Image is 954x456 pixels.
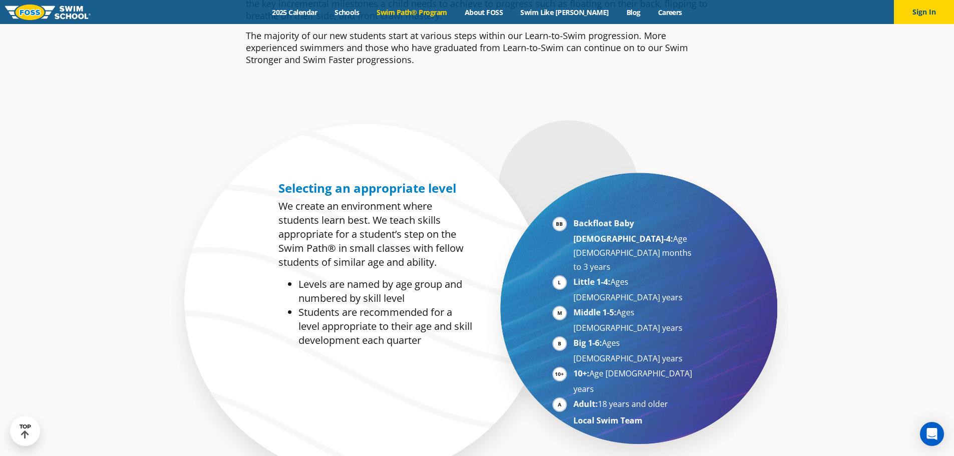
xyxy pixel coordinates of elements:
li: Age [DEMOGRAPHIC_DATA] months to 3 years [573,216,696,274]
strong: Backfloat Baby [DEMOGRAPHIC_DATA]-4: [573,218,673,244]
p: We create an environment where students learn best. We teach skills appropriate for a student’s s... [278,199,472,269]
li: Students are recommended for a level appropriate to their age and skill development each quarter [298,305,472,347]
li: Levels are named by age group and numbered by skill level [298,277,472,305]
li: Ages [DEMOGRAPHIC_DATA] years [573,336,696,365]
a: About FOSS [456,8,512,17]
a: 2025 Calendar [263,8,326,17]
li: 18 years and older [573,397,696,412]
div: Open Intercom Messenger [920,422,944,446]
li: Ages [DEMOGRAPHIC_DATA] years [573,275,696,304]
span: Selecting an appropriate level [278,180,456,196]
a: Swim Path® Program [368,8,456,17]
p: The majority of our new students start at various steps within our Learn-to-Swim progression. Mor... [246,30,709,66]
strong: Adult: [573,398,598,409]
strong: Little 1-4: [573,276,610,287]
li: Age [DEMOGRAPHIC_DATA] years [573,366,696,396]
img: FOSS Swim School Logo [5,5,91,20]
strong: Big 1-6: [573,337,602,348]
a: Swim Like [PERSON_NAME] [512,8,618,17]
strong: Middle 1-5: [573,307,616,318]
a: Schools [326,8,368,17]
div: TOP [20,423,31,439]
a: Blog [617,8,649,17]
strong: 10+: [573,368,589,379]
a: Careers [649,8,691,17]
strong: Local Swim Team [573,415,643,426]
li: Ages [DEMOGRAPHIC_DATA] years [573,305,696,335]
